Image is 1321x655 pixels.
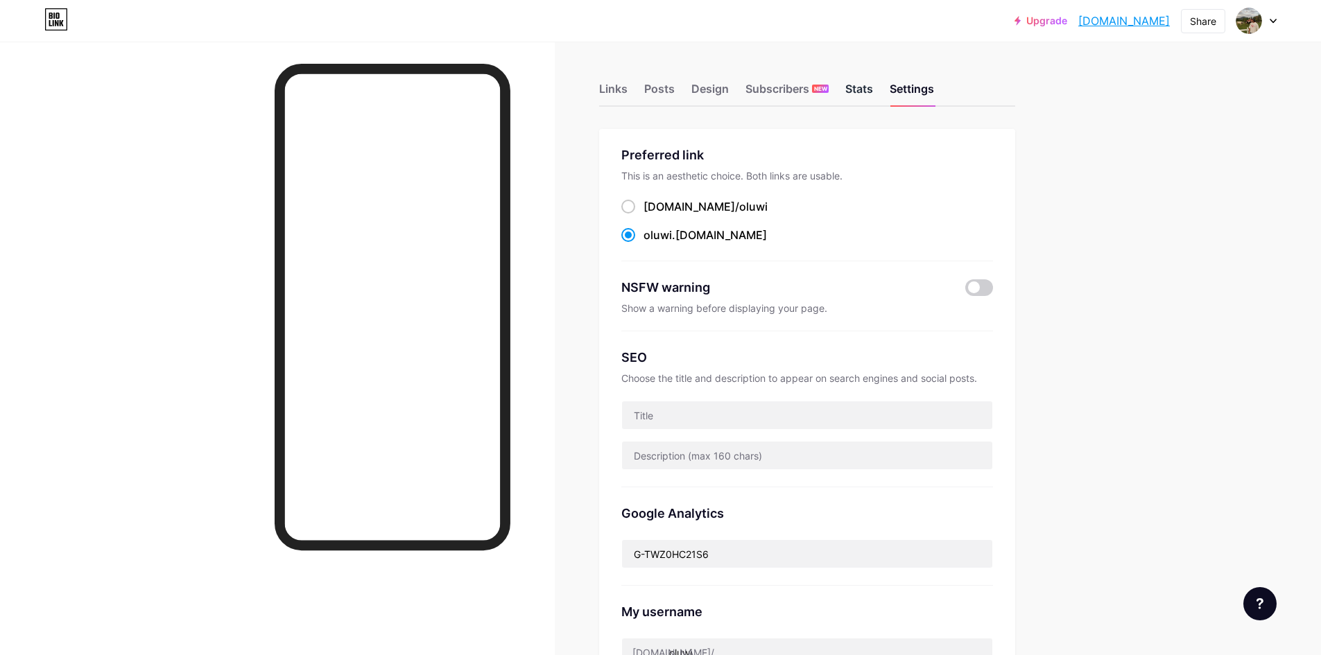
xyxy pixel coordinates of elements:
[621,302,993,314] div: Show a warning before displaying your page.
[1190,14,1216,28] div: Share
[622,540,992,568] input: G-XXXXXXXXXX
[814,85,827,93] span: NEW
[621,504,993,523] div: Google Analytics
[644,228,672,242] span: oluwi
[644,80,675,105] div: Posts
[1015,15,1067,26] a: Upgrade
[621,372,993,384] div: Choose the title and description to appear on search engines and social posts.
[621,348,993,367] div: SEO
[890,80,934,105] div: Settings
[644,227,767,243] div: .[DOMAIN_NAME]
[691,80,729,105] div: Design
[622,442,992,469] input: Description (max 160 chars)
[621,170,993,182] div: This is an aesthetic choice. Both links are usable.
[644,198,768,215] div: [DOMAIN_NAME]/
[845,80,873,105] div: Stats
[621,278,945,297] div: NSFW warning
[745,80,829,105] div: Subscribers
[621,146,993,164] div: Preferred link
[621,602,993,621] div: My username
[622,401,992,429] input: Title
[599,80,628,105] div: Links
[1078,12,1170,29] a: [DOMAIN_NAME]
[1236,8,1262,34] img: Oluwi
[739,200,768,213] span: oluwi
